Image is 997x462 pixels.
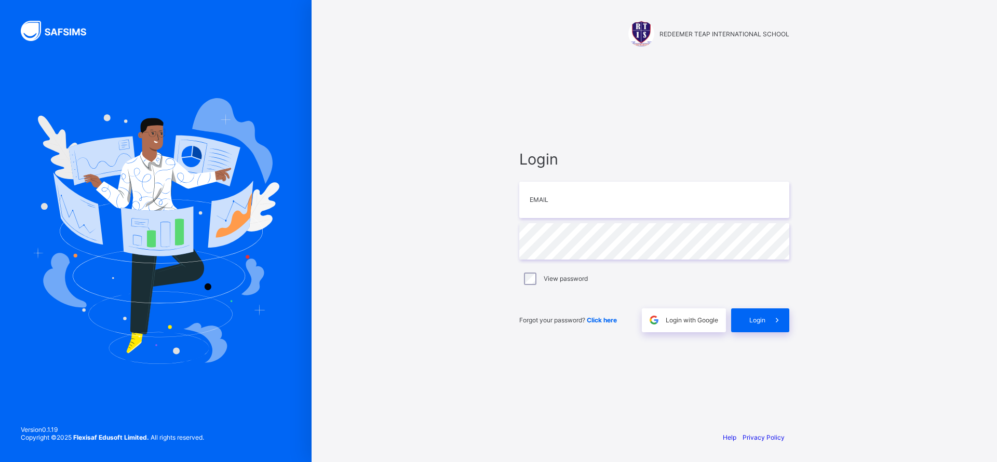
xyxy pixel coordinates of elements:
[519,150,789,168] span: Login
[659,30,789,38] span: REDEEMER TEAP INTERNATIONAL SCHOOL
[544,275,588,282] label: View password
[749,316,765,324] span: Login
[73,433,149,441] strong: Flexisaf Edusoft Limited.
[648,314,660,326] img: google.396cfc9801f0270233282035f929180a.svg
[21,426,204,433] span: Version 0.1.19
[666,316,718,324] span: Login with Google
[743,433,785,441] a: Privacy Policy
[587,316,617,324] a: Click here
[21,433,204,441] span: Copyright © 2025 All rights reserved.
[32,98,279,364] img: Hero Image
[519,316,617,324] span: Forgot your password?
[723,433,736,441] a: Help
[21,21,99,41] img: SAFSIMS Logo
